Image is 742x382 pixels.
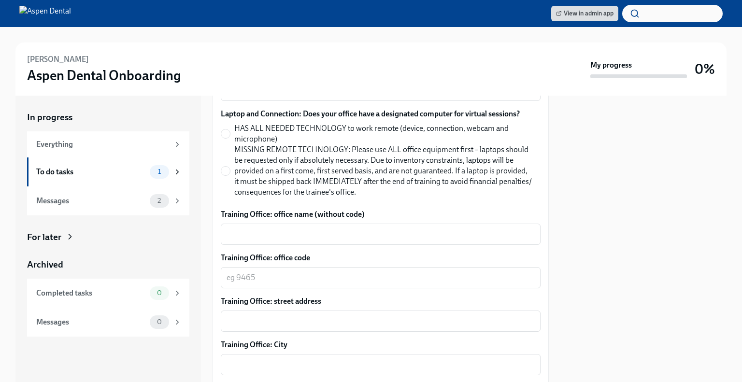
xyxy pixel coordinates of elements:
[695,60,715,78] h3: 0%
[551,6,618,21] a: View in admin app
[221,253,541,263] label: Training Office: office code
[19,6,71,21] img: Aspen Dental
[556,9,614,18] span: View in admin app
[36,167,146,177] div: To do tasks
[27,67,181,84] h3: Aspen Dental Onboarding
[234,123,533,144] span: HAS ALL NEEDED TECHNOLOGY to work remote (device, connection, webcam and microphone)
[221,209,541,220] label: Training Office: office name (without code)
[36,196,146,206] div: Messages
[152,197,167,204] span: 2
[27,231,189,243] a: For later
[152,168,167,175] span: 1
[27,157,189,186] a: To do tasks1
[221,109,541,119] label: Laptop and Connection: Does your office have a designated computer for virtual sessions?
[221,340,541,350] label: Training Office: City
[27,279,189,308] a: Completed tasks0
[27,231,61,243] div: For later
[590,60,632,71] strong: My progress
[27,186,189,215] a: Messages2
[27,131,189,157] a: Everything
[36,139,169,150] div: Everything
[27,111,189,124] a: In progress
[36,288,146,298] div: Completed tasks
[27,308,189,337] a: Messages0
[27,258,189,271] a: Archived
[27,54,89,65] h6: [PERSON_NAME]
[221,296,541,307] label: Training Office: street address
[151,289,168,297] span: 0
[151,318,168,325] span: 0
[234,144,533,198] span: MISSING REMOTE TECHNOLOGY: Please use ALL office equipment first – laptops should be requested on...
[36,317,146,327] div: Messages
